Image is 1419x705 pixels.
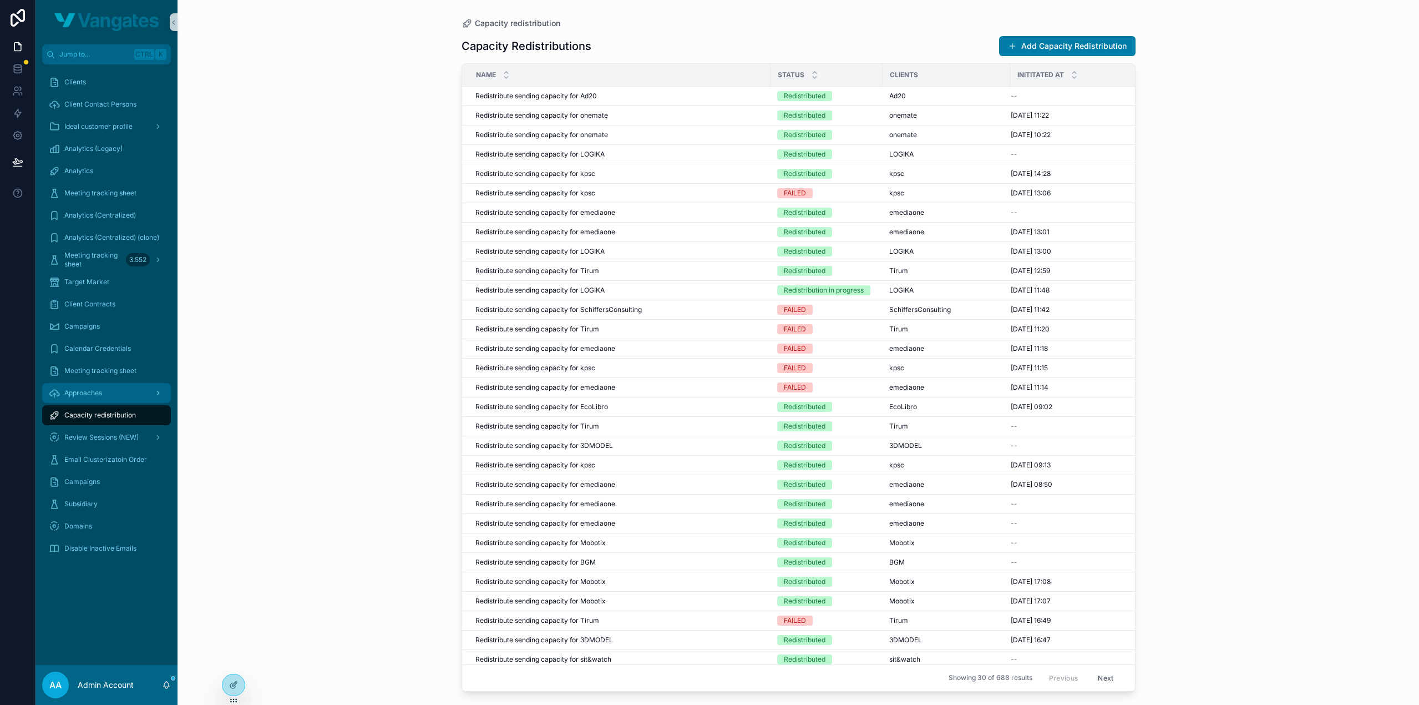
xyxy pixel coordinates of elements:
span: Capacity redistribution [64,411,136,420]
span: LOGIKA [889,247,914,256]
a: LOGIKA [889,286,1004,295]
a: Analytics (Legacy) [42,139,171,159]
span: LOGIKA [889,150,914,159]
span: -- [1011,422,1017,431]
span: Mobotix [889,597,915,606]
a: -- [1011,655,1130,664]
span: [DATE] 09:02 [1011,402,1052,411]
a: Redistribute sending capacity for onemate [475,130,764,139]
a: kpsc [889,169,1004,178]
div: Redistributed [784,538,825,548]
a: [DATE] 09:13 [1011,461,1130,470]
a: Approaches [42,383,171,403]
span: Tirum [889,616,908,625]
a: Redistribute sending capacity for emediaone [475,480,764,489]
a: Redistribute sending capacity for emediaone [475,500,764,508]
a: Redistribution in progress [777,285,876,295]
a: -- [1011,150,1130,159]
a: Redistributed [777,557,876,567]
span: [DATE] 16:47 [1011,636,1051,644]
a: [DATE] 16:47 [1011,636,1130,644]
a: -- [1011,92,1130,100]
a: [DATE] 11:20 [1011,325,1130,334]
span: [DATE] 09:13 [1011,461,1051,470]
span: Redistribute sending capacity for Tirum [475,325,599,334]
a: -- [1011,441,1130,450]
a: emediaone [889,344,1004,353]
a: [DATE] 11:14 [1011,383,1130,392]
span: onemate [889,130,917,139]
span: EcoLibro [889,402,917,411]
button: Jump to...CtrlK [42,44,171,64]
span: [DATE] 11:48 [1011,286,1050,295]
span: Redistribute sending capacity for emediaone [475,500,615,508]
a: Capacity redistribution [42,405,171,425]
a: Redistribute sending capacity for emediaone [475,383,764,392]
span: [DATE] 11:18 [1011,344,1048,353]
a: Client Contact Persons [42,94,171,114]
a: Tirum [889,422,1004,431]
img: App logo [54,13,159,31]
a: Redistribute sending capacity for Tirum [475,616,764,625]
span: Redistribute sending capacity for SchiffersConsulting [475,305,642,314]
a: Redistribute sending capacity for kpsc [475,189,764,198]
a: Redistributed [777,460,876,470]
span: onemate [889,111,917,120]
span: -- [1011,208,1017,217]
a: FAILED [777,305,876,315]
span: [DATE] 11:20 [1011,325,1050,334]
span: Redistribute sending capacity for LOGIKA [475,150,605,159]
div: Redistributed [784,499,825,509]
a: Redistributed [777,441,876,451]
div: Redistributed [784,557,825,567]
span: emediaone [889,344,924,353]
a: emediaone [889,500,1004,508]
span: Redistribute sending capacity for 3DMODEL [475,636,613,644]
a: [DATE] 17:07 [1011,597,1130,606]
a: -- [1011,208,1130,217]
a: FAILED [777,382,876,392]
a: [DATE] 11:22 [1011,111,1130,120]
span: Email Clusterizatoin Order [64,455,147,464]
a: Domains [42,516,171,536]
span: emediaone [889,208,924,217]
span: Ideal customer profile [64,122,133,131]
span: Mobotix [889,577,915,586]
div: Redistributed [784,169,825,179]
a: Client Contracts [42,294,171,314]
span: Redistribute sending capacity for kpsc [475,461,595,470]
a: Ad20 [889,92,1004,100]
span: Redistribute sending capacity for LOGIKA [475,247,605,256]
a: Meeting tracking sheet [42,361,171,381]
span: Analytics (Centralized) [64,211,136,220]
a: Redistributed [777,227,876,237]
span: [DATE] 14:28 [1011,169,1051,178]
a: Redistribute sending capacity for Tirum [475,266,764,275]
a: SchiffersConsulting [889,305,1004,314]
span: Redistribute sending capacity for emediaone [475,208,615,217]
div: Redistributed [784,266,825,276]
span: emediaone [889,228,924,236]
a: Redistribute sending capacity for LOGIKA [475,247,764,256]
span: 3DMODEL [889,636,922,644]
div: Redistributed [784,130,825,140]
a: Clients [42,72,171,92]
span: [DATE] 10:22 [1011,130,1051,139]
a: FAILED [777,188,876,198]
a: sit&watch [889,655,1004,664]
a: -- [1011,538,1130,547]
span: Campaigns [64,477,100,486]
a: [DATE] 17:08 [1011,577,1130,586]
a: Redistribute sending capacity for BGM [475,558,764,567]
a: Redistribute sending capacity for emediaone [475,228,764,236]
span: -- [1011,558,1017,567]
a: Redistributed [777,596,876,606]
a: kpsc [889,461,1004,470]
a: Redistribute sending capacity for sit&watch [475,655,764,664]
span: -- [1011,500,1017,508]
a: Analytics [42,161,171,181]
a: emediaone [889,228,1004,236]
div: Redistributed [784,208,825,218]
a: Redistribute sending capacity for kpsc [475,169,764,178]
a: Redistributed [777,246,876,256]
